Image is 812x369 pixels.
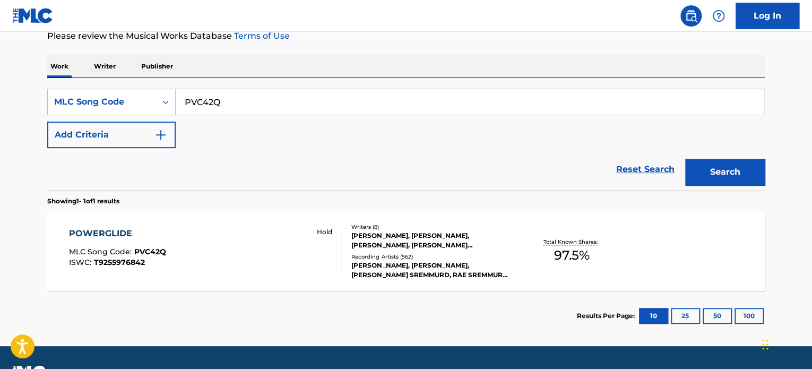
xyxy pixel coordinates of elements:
button: 25 [671,308,700,324]
p: Publisher [138,55,176,78]
iframe: Chat Widget [759,318,812,369]
span: MLC Song Code : [69,247,134,256]
button: 100 [735,308,764,324]
a: Log In [736,3,799,29]
div: POWERGLIDE [69,227,166,240]
a: Terms of Use [232,31,290,41]
p: Showing 1 - 1 of 1 results [47,196,119,206]
div: [PERSON_NAME], [PERSON_NAME], [PERSON_NAME], [PERSON_NAME] [PERSON_NAME], [PERSON_NAME] IBN SHAMA... [351,231,512,250]
p: Results Per Page: [577,311,637,321]
p: Hold [317,227,332,237]
img: MLC Logo [13,8,54,23]
p: Writer [91,55,119,78]
a: Public Search [680,5,702,27]
div: Writers ( 8 ) [351,223,512,231]
button: Add Criteria [47,122,176,148]
a: Reset Search [611,158,680,181]
button: 50 [703,308,732,324]
img: help [712,10,725,22]
span: PVC42Q [134,247,166,256]
span: T9255976842 [94,258,145,267]
div: [PERSON_NAME], [PERSON_NAME], [PERSON_NAME] SREMMURD, RAE SREMMURD, [PERSON_NAME], SLIM JXMMI, RA... [351,261,512,280]
a: POWERGLIDEMLC Song Code:PVC42QISWC:T9255976842 HoldWriters (8)[PERSON_NAME], [PERSON_NAME], [PERS... [47,211,765,291]
img: 9d2ae6d4665cec9f34b9.svg [154,128,167,141]
button: Search [685,159,765,185]
span: ISWC : [69,258,94,267]
div: Help [708,5,729,27]
div: MLC Song Code [54,96,150,108]
p: Work [47,55,72,78]
button: 10 [639,308,668,324]
div: Drag [762,329,768,361]
img: search [685,10,697,22]
span: 97.5 % [554,246,589,265]
p: Please review the Musical Works Database [47,30,765,42]
div: Recording Artists ( 562 ) [351,253,512,261]
p: Total Known Shares: [543,238,600,246]
form: Search Form [47,89,765,191]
